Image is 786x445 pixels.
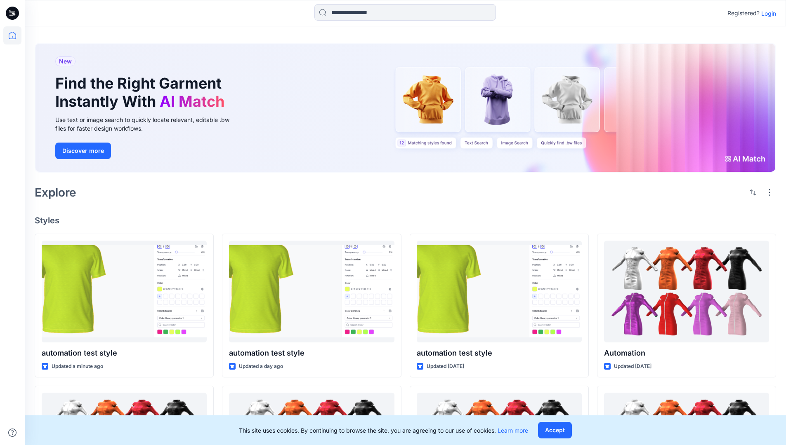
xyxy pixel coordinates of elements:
[229,347,394,359] p: automation test style
[52,362,103,371] p: Updated a minute ago
[727,8,760,18] p: Registered?
[761,9,776,18] p: Login
[538,422,572,438] button: Accept
[427,362,464,371] p: Updated [DATE]
[239,426,528,435] p: This site uses cookies. By continuing to browse the site, you are agreeing to our use of cookies.
[35,186,76,199] h2: Explore
[35,215,776,225] h4: Styles
[55,115,241,133] div: Use text or image search to quickly locate relevant, editable .bw files for faster design workflows.
[417,241,582,342] a: automation test style
[498,427,528,434] a: Learn more
[229,241,394,342] a: automation test style
[55,75,229,110] h1: Find the Right Garment Instantly With
[239,362,283,371] p: Updated a day ago
[614,362,651,371] p: Updated [DATE]
[42,347,207,359] p: automation test style
[604,347,769,359] p: Automation
[59,56,72,66] span: New
[42,241,207,342] a: automation test style
[55,143,111,159] button: Discover more
[160,92,224,110] span: AI Match
[417,347,582,359] p: automation test style
[604,241,769,342] a: Automation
